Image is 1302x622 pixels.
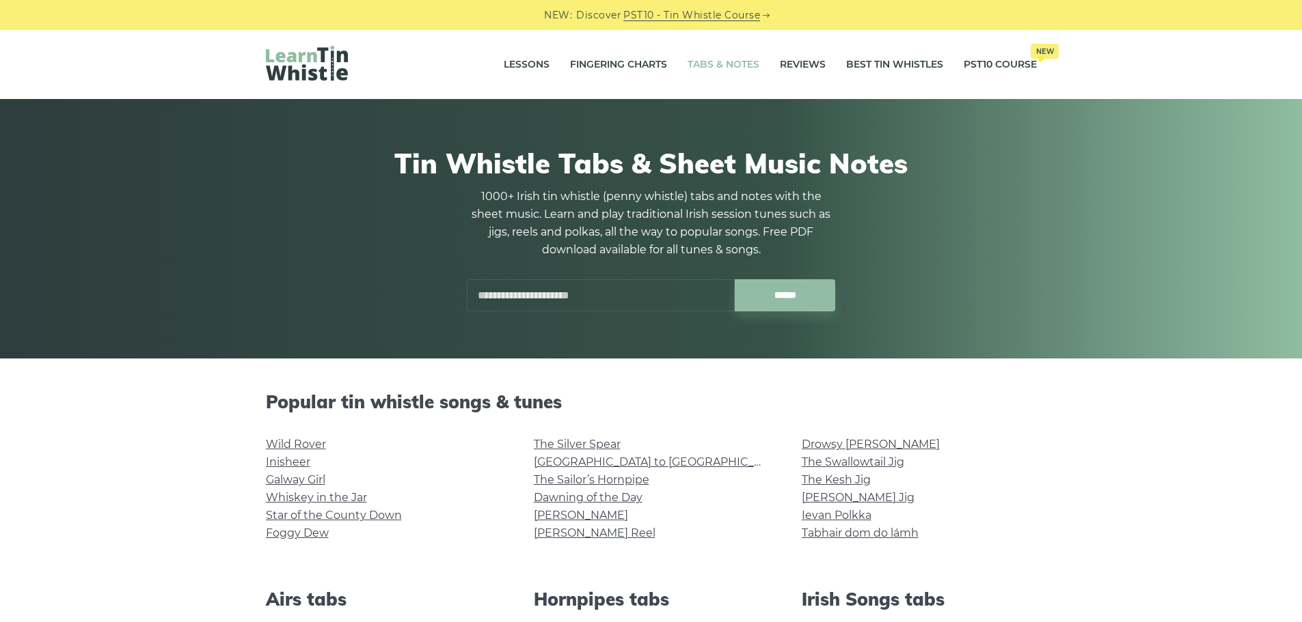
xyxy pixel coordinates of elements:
a: Best Tin Whistles [846,48,943,82]
a: Foggy Dew [266,526,329,539]
a: Reviews [780,48,826,82]
a: Fingering Charts [570,48,667,82]
h2: Popular tin whistle songs & tunes [266,391,1037,412]
a: [PERSON_NAME] Jig [802,491,914,504]
a: The Swallowtail Jig [802,455,904,468]
a: Tabs & Notes [688,48,759,82]
h2: Hornpipes tabs [534,589,769,610]
a: [GEOGRAPHIC_DATA] to [GEOGRAPHIC_DATA] [534,455,786,468]
a: Inisheer [266,455,310,468]
a: Wild Rover [266,438,326,451]
a: [PERSON_NAME] [534,509,628,522]
a: [PERSON_NAME] Reel [534,526,655,539]
span: New [1031,44,1059,59]
a: The Kesh Jig [802,473,871,486]
a: Dawning of the Day [534,491,642,504]
a: Ievan Polkka [802,509,871,522]
a: The Silver Spear [534,438,621,451]
a: Tabhair dom do lámh [802,526,919,539]
h2: Airs tabs [266,589,501,610]
h1: Tin Whistle Tabs & Sheet Music Notes [266,147,1037,180]
a: Drowsy [PERSON_NAME] [802,438,940,451]
a: Whiskey in the Jar [266,491,367,504]
img: LearnTinWhistle.com [266,46,348,81]
a: Lessons [504,48,550,82]
p: 1000+ Irish tin whistle (penny whistle) tabs and notes with the sheet music. Learn and play tradi... [467,188,836,259]
h2: Irish Songs tabs [802,589,1037,610]
a: PST10 CourseNew [964,48,1037,82]
a: The Sailor’s Hornpipe [534,473,649,486]
a: Star of the County Down [266,509,402,522]
a: Galway Girl [266,473,325,486]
